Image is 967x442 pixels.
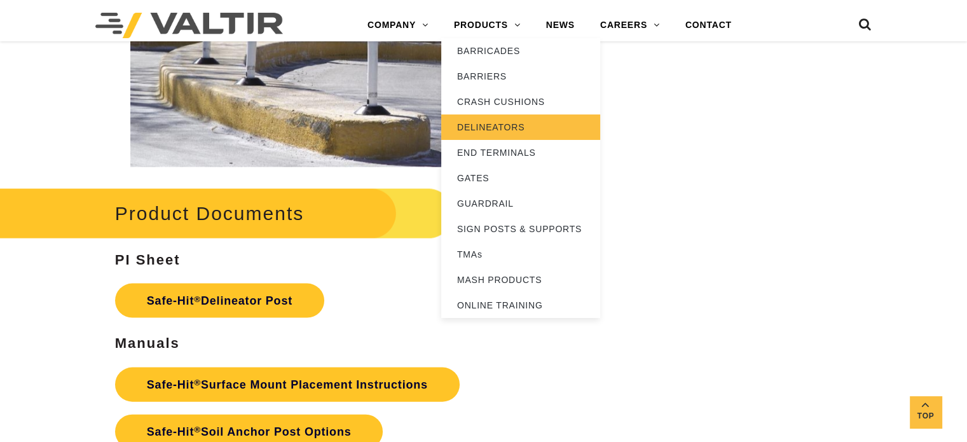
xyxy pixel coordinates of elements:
a: COMPANY [355,13,441,38]
a: Safe-Hit®Delineator Post [115,284,324,318]
a: CRASH CUSHIONS [441,89,600,114]
strong: Manuals [115,335,180,351]
a: BARRIERS [441,64,600,89]
a: PRODUCTS [441,13,533,38]
sup: ® [194,294,201,304]
a: GUARDRAIL [441,191,600,216]
sup: ® [194,378,201,387]
a: BARRICADES [441,38,600,64]
sup: ® [194,425,201,434]
a: ONLINE TRAINING [441,293,600,318]
a: SIGN POSTS & SUPPORTS [441,216,600,242]
a: END TERMINALS [441,140,600,165]
a: GATES [441,165,600,191]
a: MASH PRODUCTS [441,267,600,293]
a: Top [910,396,942,428]
a: Safe-Hit®Surface Mount Placement Instructions [115,368,460,402]
span: Top [910,409,942,424]
strong: PI Sheet [115,252,181,268]
a: DELINEATORS [441,114,600,140]
a: CONTACT [673,13,744,38]
img: Valtir [95,13,283,38]
a: TMAs [441,242,600,267]
a: NEWS [533,13,587,38]
a: CAREERS [587,13,673,38]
